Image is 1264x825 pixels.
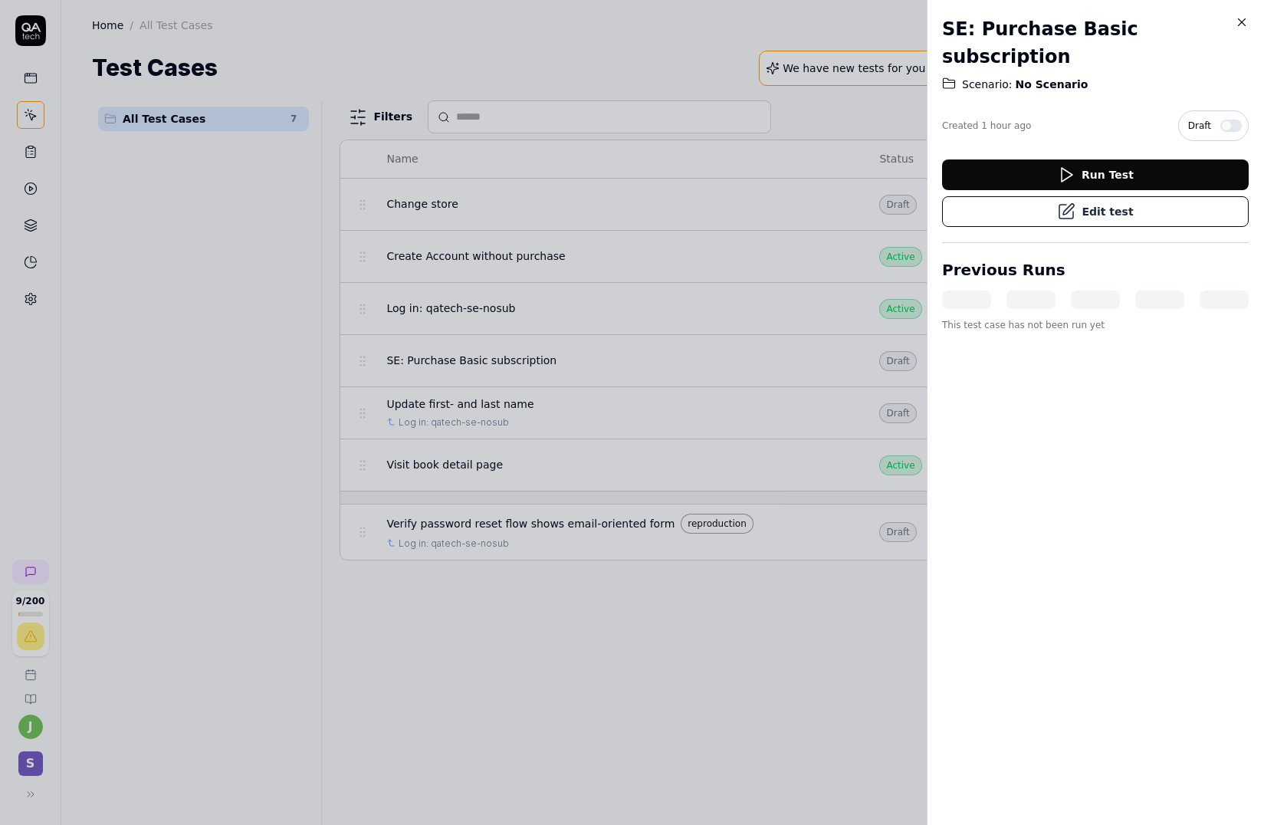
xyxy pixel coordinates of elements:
span: No Scenario [1013,77,1088,92]
span: Scenario: [962,77,1013,92]
h3: Previous Runs [942,258,1065,281]
button: Edit test [942,196,1249,227]
h2: SE: Purchase Basic subscription [942,15,1249,71]
div: This test case has not been run yet [942,318,1249,332]
button: Run Test [942,159,1249,190]
div: Created [942,119,1031,133]
time: 1 hour ago [981,120,1031,131]
span: Draft [1188,119,1211,133]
